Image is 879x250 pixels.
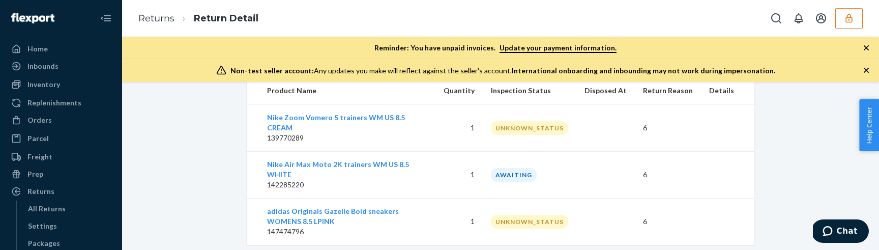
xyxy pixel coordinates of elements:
div: All Returns [28,204,66,214]
p: 139770289 [267,133,427,143]
div: Home [27,44,48,54]
td: 1 [435,151,483,198]
button: Open account menu [811,8,831,29]
a: Returns [6,183,116,200]
ol: breadcrumbs [130,4,267,34]
a: Nike Air Max Moto 2K trainers WM US 8.5 WHITE [267,160,409,179]
span: International onboarding and inbounding may not work during impersonation. [512,66,775,75]
a: Returns [138,13,174,24]
a: Nike Zoom Vomero 5 trainers WM US 8.5 CREAM [267,113,405,132]
a: Inventory [6,76,116,93]
p: 6 [643,170,693,180]
a: Update your payment information. [500,43,617,53]
th: Disposed At [576,77,635,104]
div: Prep [27,169,43,179]
p: 147474796 [267,227,427,237]
div: Freight [27,152,52,162]
th: Product Name [247,77,435,104]
div: Packages [28,238,60,248]
div: UNKNOWN_STATUS [491,121,568,135]
div: Returns [27,186,54,197]
div: Settings [28,221,57,231]
a: Prep [6,166,116,182]
button: Help Center [859,99,879,151]
a: Replenishments [6,95,116,111]
div: Parcel [27,133,49,144]
div: Any updates you make will reflect against the seller's account. [230,66,775,76]
p: 6 [643,216,693,227]
a: Inbounds [6,58,116,74]
a: Orders [6,112,116,128]
td: 1 [435,198,483,245]
a: adidas Originals Gazelle Bold sneakers WOMENS 8.5 LPINK [267,207,399,226]
div: Inbounds [27,61,58,71]
div: Orders [27,115,52,125]
div: UNKNOWN_STATUS [491,215,568,229]
a: Settings [23,218,116,234]
div: Inventory [27,79,60,90]
p: Reminder: You have unpaid invoices. [374,43,617,53]
button: Open Search Box [766,8,786,29]
th: Inspection Status [483,77,576,104]
a: Return Detail [194,13,258,24]
th: Quantity [435,77,483,104]
iframe: Opens a widget where you can chat to one of our agents [813,219,869,245]
a: Freight [6,149,116,165]
a: Home [6,41,116,57]
button: Close Navigation [96,8,116,29]
th: Return Reason [635,77,701,104]
a: All Returns [23,201,116,217]
img: Flexport logo [11,13,54,23]
div: Replenishments [27,98,81,108]
p: 142285220 [267,180,427,190]
a: Parcel [6,130,116,147]
th: Details [701,77,754,104]
button: Open notifications [788,8,809,29]
span: Non-test seller account: [230,66,314,75]
p: 6 [643,123,693,133]
td: 1 [435,104,483,152]
div: AWAITING [491,168,537,182]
